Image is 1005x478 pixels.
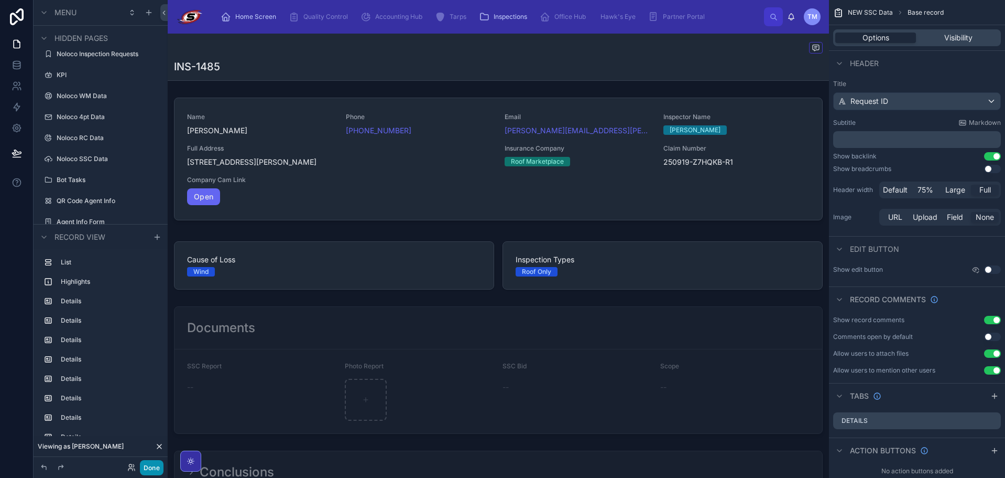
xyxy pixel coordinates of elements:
a: Markdown [958,119,1001,127]
div: scrollable content [34,249,168,440]
span: Record view [54,231,105,242]
label: Details [61,375,157,383]
a: Tarps [432,7,474,26]
span: Tabs [850,391,869,401]
span: Field [947,212,963,222]
div: Show backlink [833,152,877,161]
div: Allow users to mention other users [833,366,935,375]
span: Office Hub [554,13,586,21]
span: Tarps [450,13,466,21]
span: Hidden pages [54,33,108,44]
label: Details [61,394,157,402]
label: Show edit button [833,265,883,274]
span: Accounting Hub [375,13,422,21]
label: Details [61,297,157,305]
span: Partner Portal [663,13,705,21]
span: Default [883,185,908,195]
div: scrollable content [833,131,1001,148]
span: Upload [913,212,937,222]
div: Allow users to attach files [833,349,909,358]
span: 75% [917,185,933,195]
span: Request ID [850,96,888,107]
label: Noloco WM Data [57,92,159,100]
span: Action buttons [850,445,916,456]
span: Home Screen [235,13,276,21]
label: Details [61,316,157,325]
span: Large [945,185,965,195]
span: Base record [908,8,944,17]
span: Menu [54,7,77,18]
label: Details [842,417,868,425]
span: Options [862,33,889,43]
label: Details [61,355,157,364]
span: Viewing as [PERSON_NAME] [38,442,124,451]
label: Details [61,336,157,344]
span: Full [979,185,991,195]
a: Office Hub [537,7,593,26]
a: Inspections [476,7,534,26]
a: Home Screen [217,7,283,26]
h1: INS-1485 [174,59,220,74]
label: Noloco RC Data [57,134,159,142]
a: Partner Portal [645,7,712,26]
label: KPI [57,71,159,79]
label: Image [833,213,875,221]
label: Agent Info Form [57,218,159,226]
span: Hawk's Eye [600,13,636,21]
label: Title [833,80,1001,88]
span: Edit button [850,244,899,254]
span: Header [850,58,879,69]
label: Bot Tasks [57,176,159,184]
span: NEW SSC Data [848,8,893,17]
label: Subtitle [833,119,856,127]
label: Details [61,413,157,422]
button: Request ID [833,92,1001,110]
span: Record comments [850,294,926,305]
label: Noloco 4pt Data [57,113,159,121]
span: Markdown [969,119,1001,127]
a: Quality Control [286,7,355,26]
div: Comments open by default [833,333,913,341]
label: Highlights [61,278,157,286]
div: Show record comments [833,316,904,324]
button: Done [140,460,163,475]
label: Noloco Inspection Requests [57,50,159,58]
label: List [61,258,157,267]
a: Hawk's Eye [595,7,643,26]
div: scrollable content [212,5,764,28]
label: Details [61,433,157,441]
span: URL [888,212,902,222]
label: QR Code Agent Info [57,197,159,205]
a: Accounting Hub [357,7,430,26]
span: Quality Control [303,13,348,21]
label: Noloco SSC Data [57,155,159,163]
img: App logo [176,8,204,25]
span: None [976,212,994,222]
span: TM [807,13,817,21]
span: Visibility [944,33,973,43]
div: Show breadcrumbs [833,165,891,173]
label: Header width [833,186,875,194]
span: Inspections [494,13,527,21]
